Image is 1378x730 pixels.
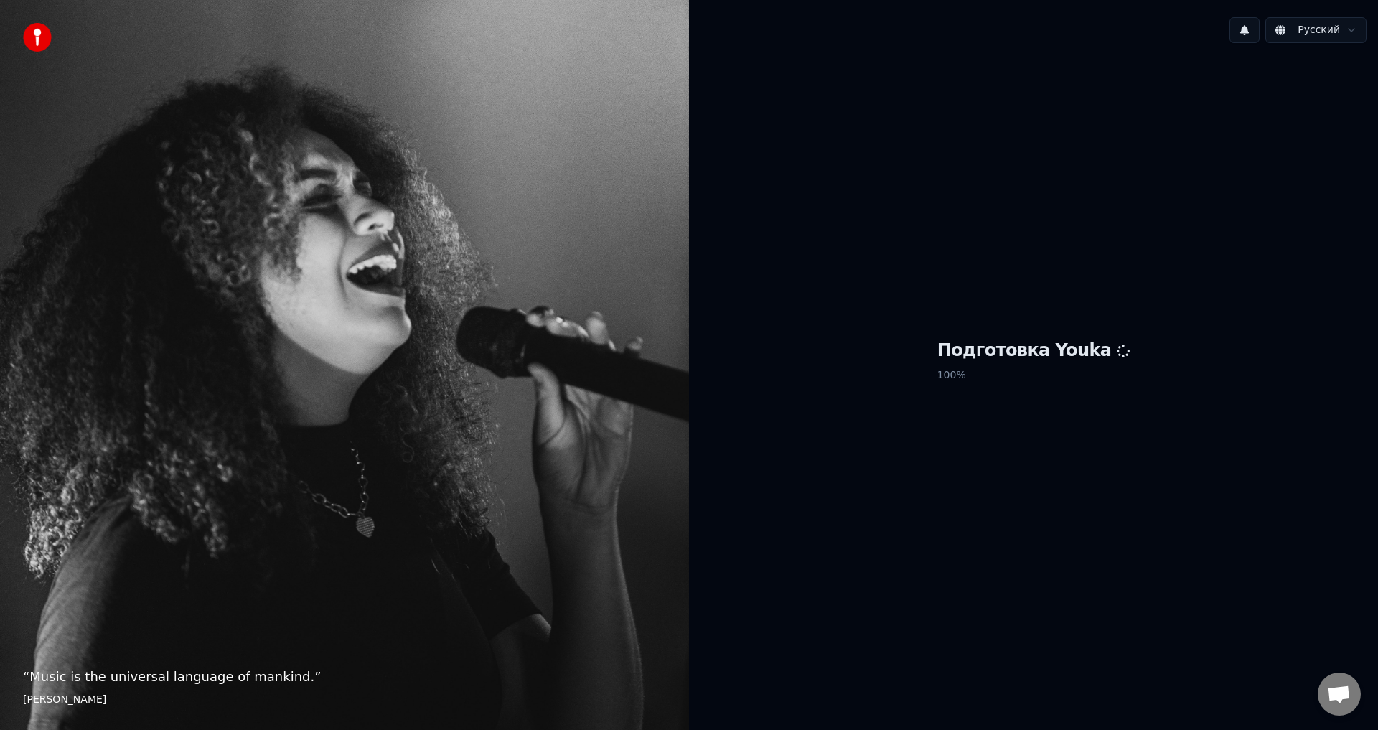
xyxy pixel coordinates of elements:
[23,693,666,707] footer: [PERSON_NAME]
[1318,673,1361,716] a: Открытый чат
[23,667,666,687] p: “ Music is the universal language of mankind. ”
[23,23,52,52] img: youka
[937,362,1130,388] p: 100 %
[937,340,1130,362] h1: Подготовка Youka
